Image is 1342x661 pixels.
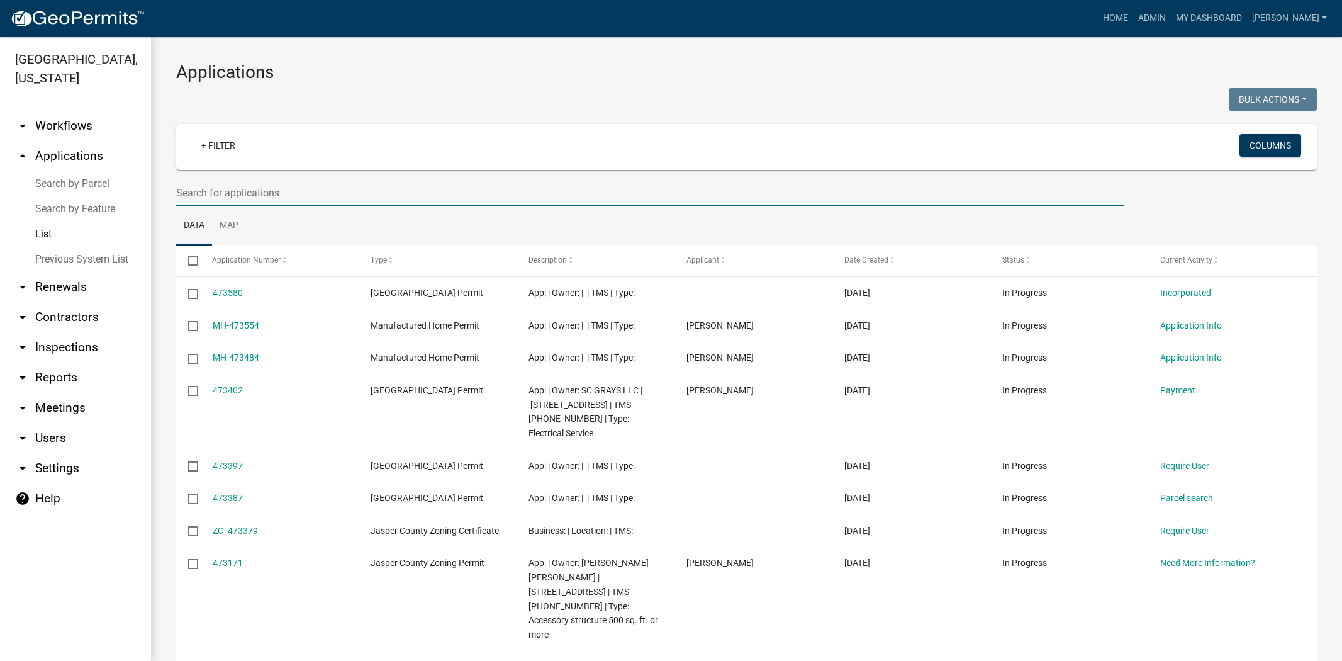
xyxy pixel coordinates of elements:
span: In Progress [1002,526,1047,536]
span: App: | Owner: | | TMS | Type: [528,353,635,363]
span: Current Activity [1160,256,1212,264]
span: Business: | Location: | TMS: [528,526,633,536]
a: MH-473484 [213,353,259,363]
i: arrow_drop_down [15,431,30,446]
a: 473402 [213,385,243,395]
datatable-header-cell: Application Number [200,246,358,276]
a: [PERSON_NAME] [1247,6,1332,30]
span: In Progress [1002,461,1047,471]
a: Home [1098,6,1133,30]
i: arrow_drop_down [15,370,30,385]
span: App: | Owner: SC GRAYS LLC | 4427 GRAYS HWY | TMS 048-00-01-028 | Type: Electrical Service [528,385,642,438]
i: arrow_drop_up [15,149,30,164]
span: In Progress [1002,353,1047,363]
a: 473387 [213,493,243,503]
span: Felisha Burney [686,320,754,330]
i: help [15,491,30,506]
span: Jasper County Zoning Permit [371,558,484,568]
i: arrow_drop_down [15,340,30,355]
span: Robert A Thompson III [686,385,754,395]
a: My Dashboard [1171,6,1247,30]
span: Jasper County Building Permit [371,493,483,503]
span: In Progress [1002,493,1047,503]
a: Payment [1160,385,1195,395]
span: Status [1002,256,1024,264]
datatable-header-cell: Description [517,246,674,276]
button: Bulk Actions [1229,88,1317,111]
i: arrow_drop_down [15,310,30,325]
span: Placido [686,558,754,568]
i: arrow_drop_down [15,280,30,295]
span: App: | Owner: | | TMS | Type: [528,493,635,503]
input: Search for applications [176,180,1124,206]
a: ZC- 473379 [213,526,258,536]
a: Incorporated [1160,288,1211,298]
span: Manufactured Home Permit [371,320,479,330]
span: In Progress [1002,385,1047,395]
span: In Progress [1002,320,1047,330]
span: In Progress [1002,288,1047,298]
span: Application Number [213,256,281,264]
span: Jasper County Zoning Certificate [371,526,499,536]
datatable-header-cell: Date Created [832,246,990,276]
span: Jasper County Building Permit [371,385,483,395]
span: 09/04/2025 [844,526,870,536]
span: Date Created [844,256,888,264]
h3: Applications [176,62,1317,83]
span: 09/04/2025 [844,493,870,503]
datatable-header-cell: Type [358,246,516,276]
button: Columns [1239,134,1301,157]
span: 09/03/2025 [844,558,870,568]
a: MH-473554 [213,320,259,330]
datatable-header-cell: Current Activity [1148,246,1306,276]
span: Description [528,256,567,264]
span: Jasper County Building Permit [371,461,483,471]
span: Manufactured Home Permit [371,353,479,363]
datatable-header-cell: Applicant [674,246,832,276]
a: Parcel search [1160,493,1213,503]
span: 09/04/2025 [844,288,870,298]
a: Require User [1160,461,1209,471]
span: App: | Owner: NUNEZ PLACIDO SANCHEZ | 572 FREEDOM PKWY | TMS 039-00-04-038 | Type: Accessory stru... [528,558,658,640]
a: Need More Information? [1160,558,1255,568]
span: In Progress [1002,558,1047,568]
span: App: | Owner: | | TMS | Type: [528,320,635,330]
a: Map [212,206,246,246]
a: Admin [1133,6,1171,30]
a: Application Info [1160,353,1222,363]
a: Application Info [1160,320,1222,330]
datatable-header-cell: Select [176,246,200,276]
datatable-header-cell: Status [990,246,1148,276]
span: 09/04/2025 [844,353,870,363]
span: App: | Owner: | | TMS | Type: [528,288,635,298]
a: Data [176,206,212,246]
span: 09/04/2025 [844,385,870,395]
span: Jasper County Building Permit [371,288,483,298]
span: 09/04/2025 [844,320,870,330]
i: arrow_drop_down [15,461,30,476]
a: 473580 [213,288,243,298]
span: Felisha Burney [686,353,754,363]
a: 473171 [213,558,243,568]
a: Require User [1160,526,1209,536]
span: Applicant [686,256,719,264]
span: App: | Owner: | | TMS | Type: [528,461,635,471]
span: Type [371,256,387,264]
span: 09/04/2025 [844,461,870,471]
i: arrow_drop_down [15,118,30,133]
i: arrow_drop_down [15,400,30,415]
a: + Filter [191,134,245,157]
a: 473397 [213,461,243,471]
